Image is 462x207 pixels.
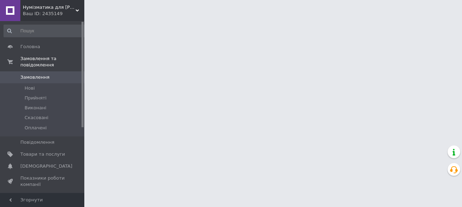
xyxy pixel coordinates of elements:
span: Замовлення та повідомлення [20,56,84,68]
span: [DEMOGRAPHIC_DATA] [20,163,72,169]
input: Пошук [4,25,87,37]
span: Нумізматика для Вас [23,4,76,11]
span: Замовлення [20,74,50,80]
span: Виконані [25,105,46,111]
div: Ваш ID: 2435149 [23,11,84,17]
span: Прийняті [25,95,46,101]
span: Товари та послуги [20,151,65,157]
span: Головна [20,44,40,50]
span: Нові [25,85,35,91]
span: Показники роботи компанії [20,175,65,188]
span: Скасовані [25,115,48,121]
span: Оплачені [25,125,47,131]
span: Повідомлення [20,139,54,145]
